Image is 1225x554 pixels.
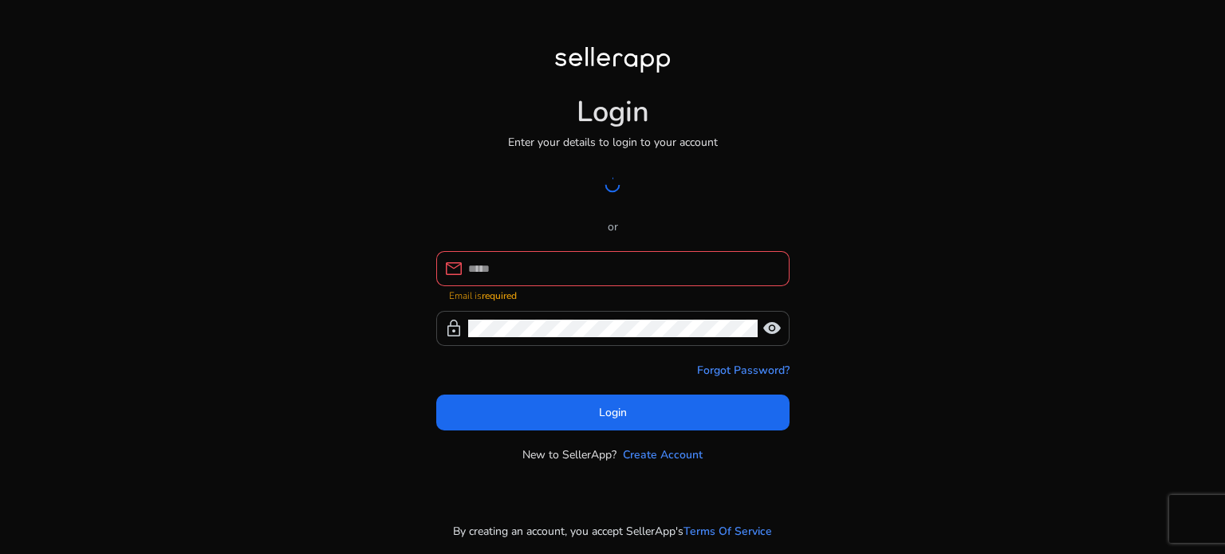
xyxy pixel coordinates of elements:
p: New to SellerApp? [522,446,616,463]
a: Forgot Password? [697,362,790,379]
p: or [436,218,790,235]
span: Login [599,404,627,421]
h1: Login [577,95,649,129]
span: mail [444,259,463,278]
strong: required [482,289,517,302]
span: visibility [762,319,782,338]
p: Enter your details to login to your account [508,134,718,151]
button: Login [436,395,790,430]
a: Create Account [623,446,703,463]
span: lock [444,319,463,338]
a: Terms Of Service [683,523,772,540]
mat-error: Email is [449,286,777,303]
